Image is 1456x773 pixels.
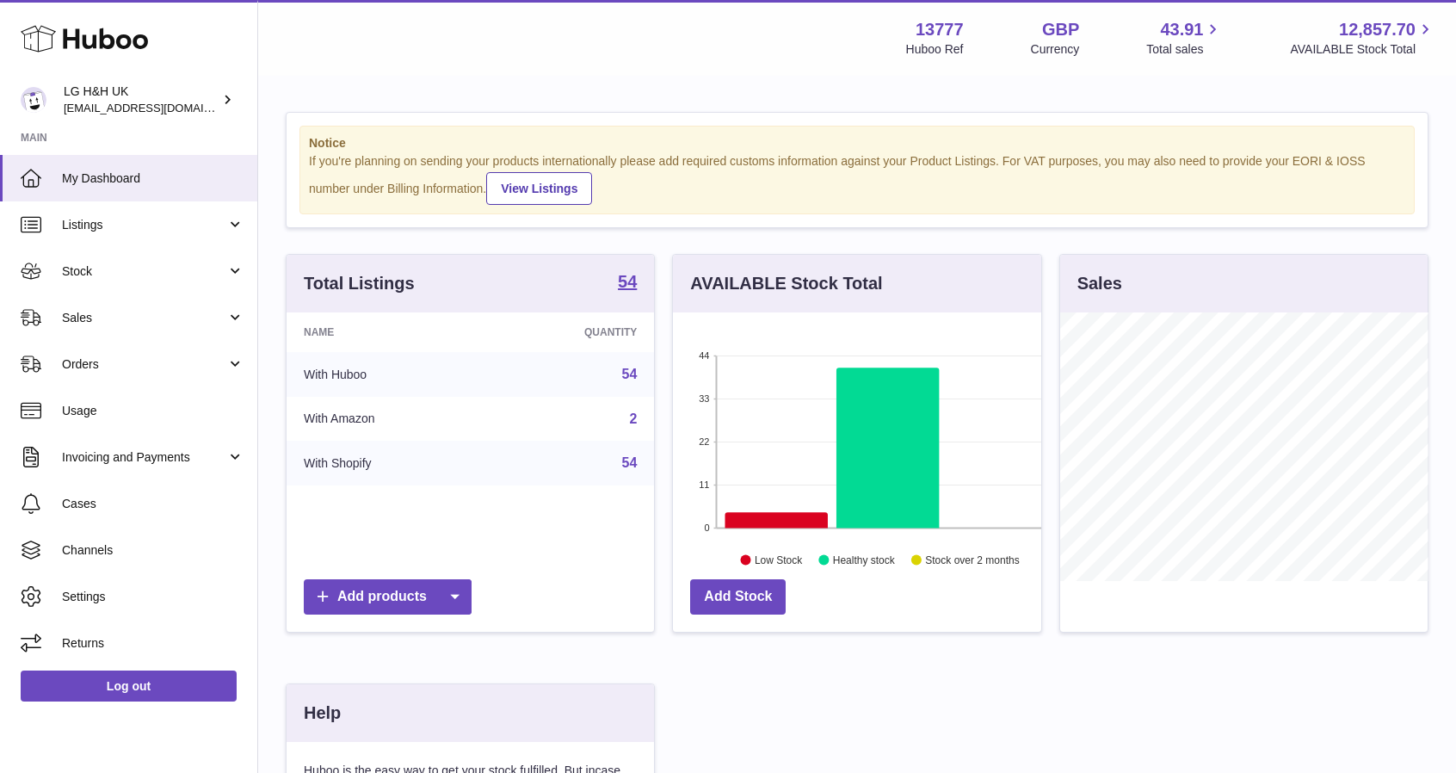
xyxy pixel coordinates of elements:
a: Add products [304,579,472,615]
span: Settings [62,589,244,605]
span: Sales [62,310,226,326]
a: 54 [618,273,637,294]
th: Name [287,312,488,352]
strong: GBP [1042,18,1079,41]
h3: Help [304,702,341,725]
text: Stock over 2 months [926,553,1020,566]
text: 0 [705,523,710,533]
h3: AVAILABLE Stock Total [690,272,882,295]
img: veechen@lghnh.co.uk [21,87,46,113]
span: My Dashboard [62,170,244,187]
span: 43.91 [1160,18,1203,41]
span: Channels [62,542,244,559]
text: Low Stock [755,553,803,566]
span: 12,857.70 [1339,18,1416,41]
th: Quantity [488,312,654,352]
span: Invoicing and Payments [62,449,226,466]
div: Currency [1031,41,1080,58]
a: 54 [622,367,638,381]
h3: Total Listings [304,272,415,295]
div: LG H&H UK [64,83,219,116]
strong: 54 [618,273,637,290]
text: 22 [700,436,710,447]
strong: 13777 [916,18,964,41]
span: Returns [62,635,244,652]
text: 33 [700,393,710,404]
text: 44 [700,350,710,361]
span: Total sales [1146,41,1223,58]
a: 43.91 Total sales [1146,18,1223,58]
a: 54 [622,455,638,470]
text: 11 [700,479,710,490]
span: Orders [62,356,226,373]
a: Log out [21,671,237,702]
span: Listings [62,217,226,233]
span: Cases [62,496,244,512]
td: With Amazon [287,397,488,442]
h3: Sales [1077,272,1122,295]
a: 2 [629,411,637,426]
span: Stock [62,263,226,280]
div: Huboo Ref [906,41,964,58]
span: [EMAIL_ADDRESS][DOMAIN_NAME] [64,101,253,114]
td: With Huboo [287,352,488,397]
a: View Listings [486,172,592,205]
span: Usage [62,403,244,419]
span: AVAILABLE Stock Total [1290,41,1435,58]
a: Add Stock [690,579,786,615]
text: Healthy stock [833,553,896,566]
strong: Notice [309,135,1405,152]
a: 12,857.70 AVAILABLE Stock Total [1290,18,1435,58]
td: With Shopify [287,441,488,485]
div: If you're planning on sending your products internationally please add required customs informati... [309,153,1405,205]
